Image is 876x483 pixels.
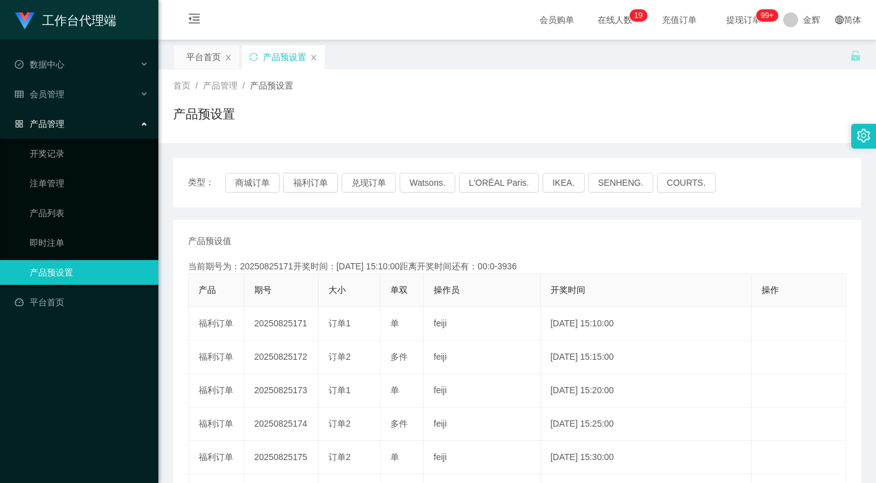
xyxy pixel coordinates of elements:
[244,341,319,374] td: 20250825172
[189,407,244,441] td: 福利订单
[424,341,541,374] td: feiji
[15,119,64,129] span: 产品管理
[541,407,752,441] td: [DATE] 15:25:00
[15,12,35,30] img: logo.9652507e.png
[328,385,351,395] span: 订单1
[657,173,716,193] button: COURTS.
[390,352,408,362] span: 多件
[30,171,148,196] a: 注单管理
[424,307,541,341] td: feiji
[328,285,346,295] span: 大小
[225,173,280,193] button: 商城订单
[199,285,216,295] span: 产品
[173,105,235,123] h1: 产品预设置
[42,1,116,40] h1: 工作台代理端
[244,374,319,407] td: 20250825173
[30,230,148,255] a: 即时注单
[434,285,460,295] span: 操作员
[328,352,351,362] span: 订单2
[30,260,148,285] a: 产品预设置
[390,385,399,395] span: 单
[591,15,638,24] span: 在线人数
[638,9,643,22] p: 9
[15,120,24,128] i: 图标: appstore-o
[328,452,351,462] span: 订单2
[203,80,238,90] span: 产品管理
[263,45,306,69] div: 产品预设置
[328,419,351,429] span: 订单2
[189,341,244,374] td: 福利订单
[254,285,272,295] span: 期号
[244,441,319,474] td: 20250825175
[541,374,752,407] td: [DATE] 15:20:00
[189,441,244,474] td: 福利订单
[634,9,638,22] p: 1
[656,15,703,24] span: 充值订单
[720,15,767,24] span: 提现订单
[424,441,541,474] td: feiji
[551,285,585,295] span: 开奖时间
[283,173,338,193] button: 福利订单
[543,173,585,193] button: IKEA.
[541,341,752,374] td: [DATE] 15:15:00
[186,45,221,69] div: 平台首页
[328,318,351,328] span: 订单1
[15,90,24,98] i: 图标: table
[244,307,319,341] td: 20250825171
[189,374,244,407] td: 福利订单
[15,60,24,69] i: 图标: check-circle-o
[15,89,64,99] span: 会员管理
[195,80,198,90] span: /
[310,54,317,61] i: 图标: close
[173,1,215,40] i: 图标: menu-fold
[173,80,191,90] span: 首页
[30,141,148,166] a: 开奖记录
[15,15,116,25] a: 工作台代理端
[225,54,232,61] i: 图标: close
[244,407,319,441] td: 20250825174
[835,15,844,24] i: 图标: global
[629,9,647,22] sup: 19
[857,129,870,142] i: 图标: setting
[341,173,396,193] button: 兑现订单
[541,441,752,474] td: [DATE] 15:30:00
[390,285,408,295] span: 单双
[189,307,244,341] td: 福利订单
[400,173,455,193] button: Watsons.
[390,419,408,429] span: 多件
[250,80,293,90] span: 产品预设置
[188,173,225,193] span: 类型：
[588,173,653,193] button: SENHENG.
[249,53,258,61] i: 图标: sync
[390,452,399,462] span: 单
[762,285,779,295] span: 操作
[15,290,148,315] a: 图标: dashboard平台首页
[390,318,399,328] span: 单
[243,80,245,90] span: /
[756,9,778,22] sup: 957
[459,173,539,193] button: L'ORÉAL Paris.
[850,50,861,61] i: 图标: unlock
[15,59,64,69] span: 数据中心
[188,235,231,248] span: 产品预设值
[424,374,541,407] td: feiji
[424,407,541,441] td: feiji
[541,307,752,341] td: [DATE] 15:10:00
[188,260,846,273] div: 当前期号为：20250825171开奖时间：[DATE] 15:10:00距离开奖时间还有：00:0-3936
[30,201,148,225] a: 产品列表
